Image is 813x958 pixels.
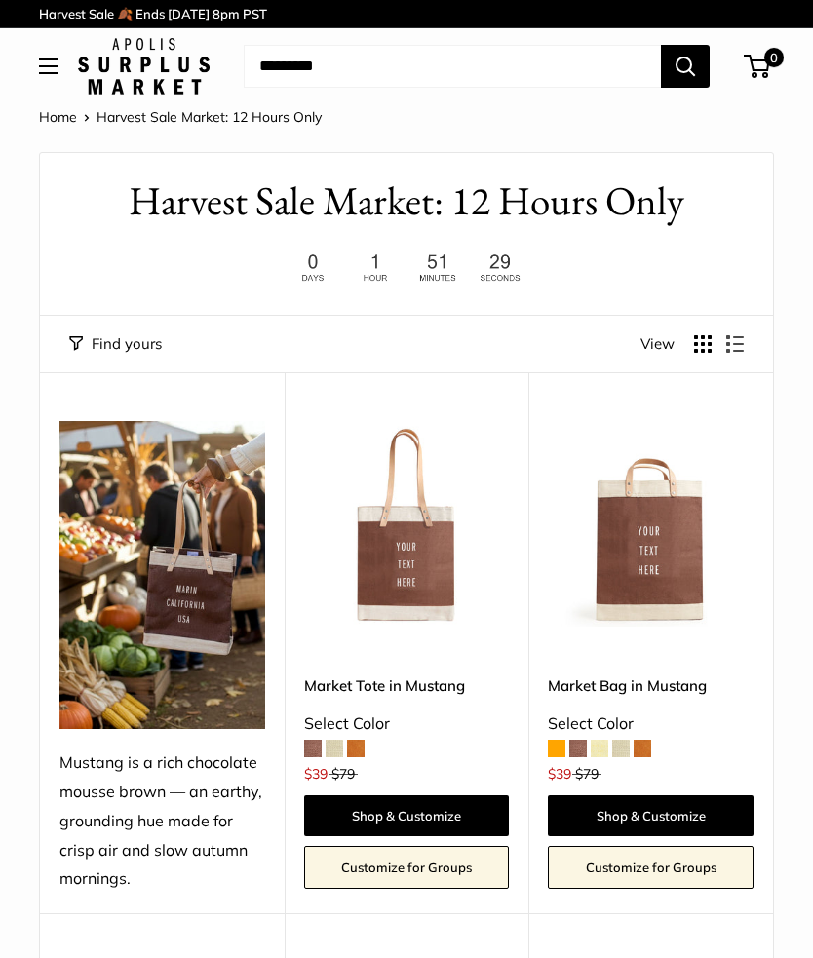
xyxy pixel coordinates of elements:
a: Customize for Groups [548,846,754,889]
div: Mustang is a rich chocolate mousse brown — an earthy, grounding hue made for crisp air and slow a... [59,748,265,895]
a: Customize for Groups [304,846,510,889]
span: View [640,330,675,358]
a: Shop & Customize [548,795,754,836]
span: $79 [331,765,355,783]
span: $79 [575,765,599,783]
button: Search [661,45,710,88]
nav: Breadcrumb [39,104,322,130]
div: Select Color [304,709,510,739]
span: $39 [304,765,328,783]
img: Market Bag in Mustang [548,421,754,627]
img: Market Tote in Mustang [304,421,510,627]
div: Select Color [548,709,754,739]
button: Display products as list [726,335,744,353]
span: 0 [764,48,784,67]
a: Market Bag in Mustang [548,674,754,697]
a: Market Bag in MustangMarket Bag in Mustang [548,421,754,627]
input: Search... [244,45,661,88]
span: Harvest Sale Market: 12 Hours Only [97,108,322,126]
img: Mustang is a rich chocolate mousse brown — an earthy, grounding hue made for crisp air and slow a... [59,421,265,729]
button: Filter collection [69,330,162,358]
a: Shop & Customize [304,795,510,836]
img: 12 hours only. Ends at 8pm [285,249,528,287]
a: 0 [746,55,770,78]
img: Apolis: Surplus Market [78,38,210,95]
a: Market Tote in MustangMarket Tote in Mustang [304,421,510,627]
button: Open menu [39,58,58,74]
span: $39 [548,765,571,783]
a: Market Tote in Mustang [304,674,510,697]
h1: Harvest Sale Market: 12 Hours Only [69,172,744,230]
button: Display products as grid [694,335,712,353]
a: Home [39,108,77,126]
